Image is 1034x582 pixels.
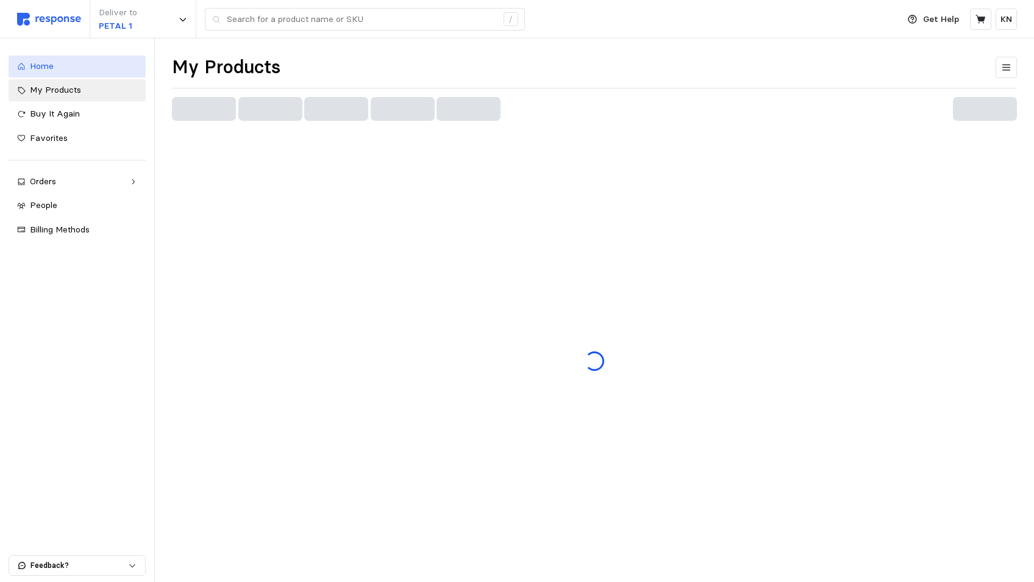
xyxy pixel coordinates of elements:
a: Orders [9,171,146,193]
span: Buy It Again [30,108,80,119]
div: / [504,12,518,27]
button: Get Help [900,8,966,31]
p: Deliver to [99,6,137,20]
span: Home [30,60,54,71]
button: Feedback? [9,556,145,575]
a: Billing Methods [9,219,146,241]
a: Buy It Again [9,103,146,125]
span: People [30,199,57,210]
span: My Products [30,84,81,95]
button: KN [996,9,1017,30]
h1: My Products [172,56,280,79]
p: KN [1000,13,1012,26]
p: Get Help [923,13,959,26]
img: svg%3e [17,13,81,26]
p: PETAL 1 [99,20,137,33]
span: Favorites [30,132,68,143]
p: Feedback? [30,560,128,571]
div: Orders [30,175,124,189]
a: Favorites [9,128,146,149]
a: Home [9,56,146,77]
a: People [9,195,146,217]
span: Billing Methods [30,224,90,235]
a: My Products [9,79,146,101]
input: Search for a product name or SKU [227,9,497,31]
